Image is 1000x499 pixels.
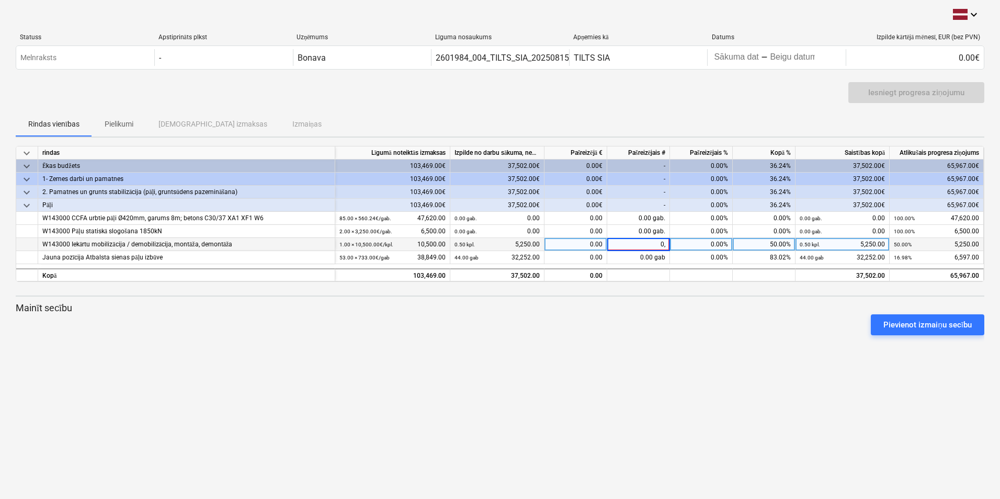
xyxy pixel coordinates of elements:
div: Izpilde no darbu sākuma, neskaitot kārtējā mēneša izpildi [450,146,544,160]
div: 0.00% [670,212,733,225]
div: 65,967.00€ [890,160,984,173]
div: - [607,186,670,199]
div: 5,250.00 [800,238,885,251]
div: 37,502.00€ [450,199,544,212]
div: 5,250.00 [454,238,540,251]
div: 47,620.00 [339,212,446,225]
div: 0.00% [670,238,733,251]
div: 103,469.00€ [335,160,450,173]
div: 0.00% [733,212,796,225]
div: 0.00 [800,225,885,238]
div: Ēkas budžets [42,160,331,173]
div: W143000 CCFA urbtie pāļi Ø420mm, garums 8m; betons C30/37 XA1 XF1 W6 [42,212,331,225]
div: 36.24% [733,186,796,199]
div: 103,469.00 [339,269,446,282]
div: Kopā [38,268,335,281]
div: 65,967.00 [894,269,979,282]
div: Pievienot izmaiņu secību [883,318,972,332]
div: 0.00 [544,212,607,225]
div: 37,502.00€ [796,160,890,173]
p: Melnraksts [20,52,56,63]
div: 37,502.00€ [450,186,544,199]
small: 2.00 × 3,250.00€ / gab. [339,229,392,234]
small: 0.00 gab. [454,229,477,234]
div: 36.24% [733,173,796,186]
div: Apstiprināts plkst [158,33,289,41]
div: Uzņēmums [297,33,427,41]
span: keyboard_arrow_down [20,173,33,186]
div: 0.00 [454,225,540,238]
div: 37,502.00 [454,269,540,282]
div: 65,967.00€ [890,173,984,186]
div: 6,500.00 [894,225,979,238]
div: Pašreizējais % [670,146,733,160]
div: 0.00€ [544,173,607,186]
small: 85.00 × 560.24€ / gab. [339,216,391,221]
div: 103,469.00€ [335,199,450,212]
div: 36.24% [733,160,796,173]
small: 53.00 × 733.00€ / gab [339,255,390,260]
small: 44.00 gab [800,255,824,260]
div: 103,469.00€ [335,186,450,199]
div: Datums [712,33,842,41]
div: W143000 Pāļu statiskā slogošana 1850kN [42,225,331,238]
div: 32,252.00 [454,251,540,264]
div: 0.00% [670,199,733,212]
div: 2. Pamatnes un grunts stabilizācija (pāļi, gruntsūdens pazemināšana) [42,186,331,199]
div: Pāļi [42,199,331,212]
div: 0.00 [800,212,885,225]
div: - [607,160,670,173]
span: keyboard_arrow_down [20,147,33,160]
span: keyboard_arrow_down [20,199,33,212]
small: 100.00% [894,229,915,234]
p: Mainīt secību [16,302,984,314]
div: - [607,173,670,186]
div: Apņemies kā [573,33,703,41]
div: 37,502.00 [796,268,890,281]
div: 103,469.00€ [335,173,450,186]
div: 6,597.00 [894,251,979,264]
div: - [159,53,161,63]
div: 0.00 [544,268,607,281]
div: 37,502.00€ [796,186,890,199]
div: - [607,199,670,212]
small: 0.00 gab. [800,216,822,221]
div: 2601984_004_TILTS_SIA_20250815_Ligums_CCFA_palu_izbuve_2025-2_PR1G_3karta.pdf [436,53,767,63]
p: Rindas vienības [28,119,79,130]
small: 44.00 gab [454,255,479,260]
div: 0.00% [670,225,733,238]
div: Bonava [298,53,326,63]
div: W143000 Iekārtu mobilizācija / demobilizācija, montāža, demontāža [42,238,331,251]
div: 0.00 [544,225,607,238]
div: 0.00€ [544,199,607,212]
div: Jauna pozīcija Atbalsta sienas pāļu izbūve [42,251,331,264]
div: 1- Zemes darbi un pamatnes [42,173,331,186]
div: 0.00% [670,173,733,186]
div: 37,502.00€ [796,199,890,212]
div: Pašreizējā € [544,146,607,160]
div: 0.00% [670,251,733,264]
div: 65,967.00€ [890,186,984,199]
div: Kopā % [733,146,796,160]
div: 50.00% [733,238,796,251]
div: Līguma nosaukums [435,33,565,41]
div: 0.00€ [846,49,984,66]
div: Saistības kopā [796,146,890,160]
div: 37,502.00€ [450,173,544,186]
div: 36.24% [733,199,796,212]
div: 0.00€ [544,160,607,173]
div: 37,502.00€ [796,173,890,186]
div: 65,967.00€ [890,199,984,212]
div: rindas [38,146,335,160]
small: 16.98% [894,255,912,260]
div: TILTS SIA [574,53,610,63]
span: keyboard_arrow_down [20,160,33,173]
small: 0.50 kpl. [800,242,820,247]
div: 0.00 gab. [607,225,670,238]
div: Statuss [20,33,150,41]
small: 0.00 gab. [800,229,822,234]
div: 0.00% [670,160,733,173]
div: 10,500.00 [339,238,446,251]
div: Atlikušais progresa ziņojums [890,146,984,160]
div: Izpilde kārtējā mēnesī, EUR (bez PVN) [850,33,980,41]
